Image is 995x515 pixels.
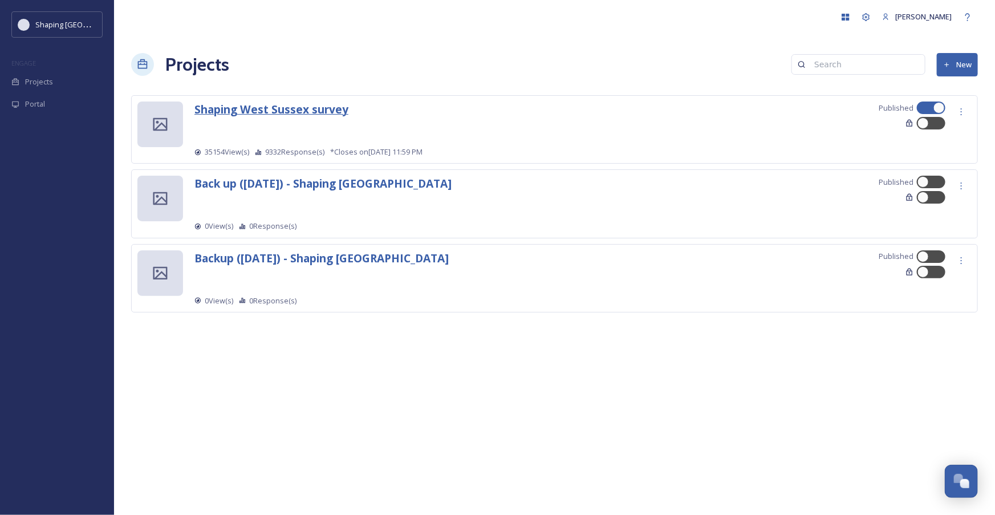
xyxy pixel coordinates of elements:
span: Published [879,103,913,113]
a: Back up ([DATE]) - Shaping [GEOGRAPHIC_DATA] [194,179,452,190]
span: Published [879,251,913,262]
span: *Closes on [DATE] 11:59 PM [330,147,423,157]
span: 0 View(s) [205,221,233,232]
strong: Backup ([DATE]) - Shaping [GEOGRAPHIC_DATA] [194,250,449,266]
a: Projects [165,51,229,78]
strong: Back up ([DATE]) - Shaping [GEOGRAPHIC_DATA] [194,176,452,191]
span: 9332 Response(s) [265,147,324,157]
span: Shaping [GEOGRAPHIC_DATA] [35,19,137,30]
span: 0 Response(s) [249,221,297,232]
span: 0 View(s) [205,295,233,306]
a: Backup ([DATE]) - Shaping [GEOGRAPHIC_DATA] [194,254,449,265]
input: Search [809,53,919,76]
strong: Shaping West Sussex survey [194,102,348,117]
span: ENGAGE [11,59,36,67]
span: [PERSON_NAME] [895,11,952,22]
span: Portal [25,99,45,110]
span: Projects [25,76,53,87]
span: 0 Response(s) [249,295,297,306]
span: 35154 View(s) [205,147,249,157]
a: Shaping West Sussex survey [194,105,348,116]
a: [PERSON_NAME] [876,6,957,28]
button: Open Chat [945,465,978,498]
button: New [937,53,978,76]
span: Published [879,177,913,188]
